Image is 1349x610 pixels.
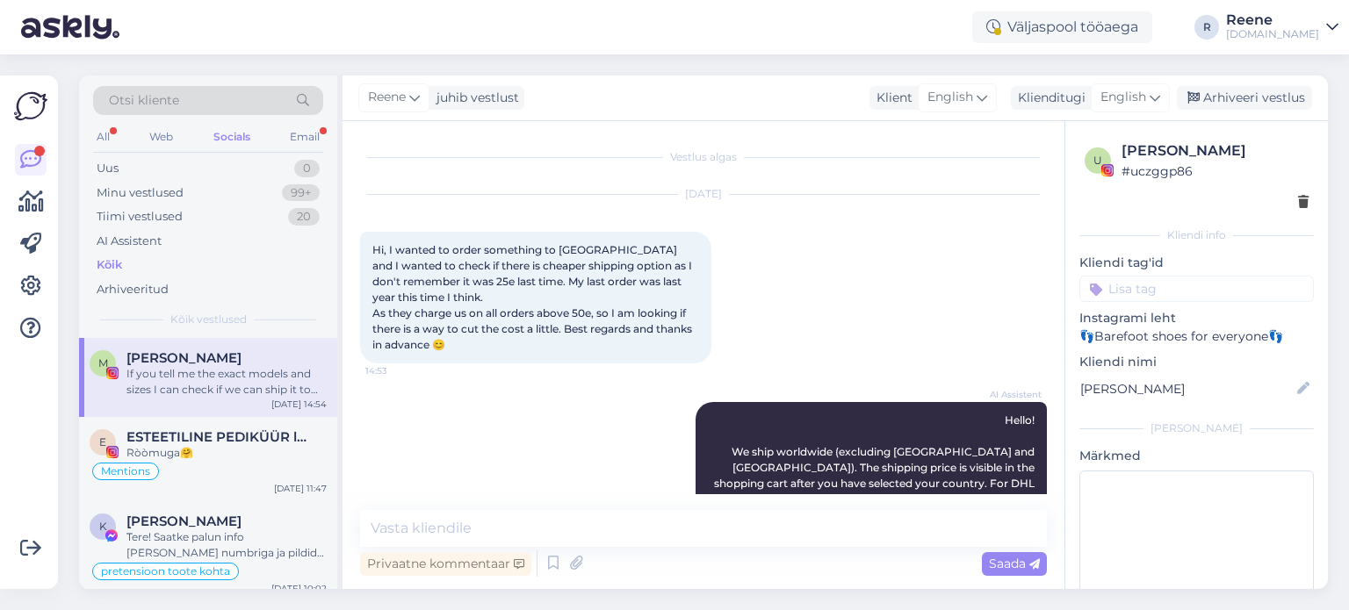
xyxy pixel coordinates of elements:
[99,435,106,449] span: E
[101,566,230,577] span: pretensioon toote kohta
[286,126,323,148] div: Email
[109,91,179,110] span: Otsi kliente
[99,520,107,533] span: K
[429,89,519,107] div: juhib vestlust
[14,90,47,123] img: Askly Logo
[368,88,406,107] span: Reene
[972,11,1152,43] div: Väljaspool tööaega
[210,126,254,148] div: Socials
[97,184,184,202] div: Minu vestlused
[1079,254,1314,272] p: Kliendi tag'id
[1079,227,1314,243] div: Kliendi info
[98,356,108,370] span: M
[1226,27,1319,41] div: [DOMAIN_NAME]
[1011,89,1086,107] div: Klienditugi
[1079,276,1314,302] input: Lisa tag
[1079,353,1314,371] p: Kliendi nimi
[360,149,1047,165] div: Vestlus algas
[360,186,1047,202] div: [DATE]
[989,556,1040,571] span: Saada
[365,364,431,377] span: 14:53
[170,312,247,327] span: Kõik vestlused
[1122,161,1309,181] div: # uczggp86
[274,482,327,495] div: [DATE] 11:47
[1194,15,1219,39] div: R
[1079,420,1314,436] div: [PERSON_NAME]
[93,126,113,148] div: All
[714,413,1037,521] span: Hello! We ship worldwide (excluding [GEOGRAPHIC_DATA] and [GEOGRAPHIC_DATA]). The shipping price ...
[1079,327,1314,346] p: 👣Barefoot shoes for everyone👣
[869,89,913,107] div: Klient
[372,243,695,351] span: Hi, I wanted to order something to [GEOGRAPHIC_DATA] and I wanted to check if there is cheaper sh...
[97,233,162,250] div: AI Assistent
[101,466,150,477] span: Mentions
[271,398,327,411] div: [DATE] 14:54
[97,208,183,226] div: Tiimi vestlused
[1177,86,1312,110] div: Arhiveeri vestlus
[1080,379,1294,398] input: Lisa nimi
[1079,309,1314,327] p: Instagrami leht
[282,184,320,202] div: 99+
[97,281,169,298] div: Arhiveeritud
[97,256,122,274] div: Kõik
[1100,88,1146,107] span: English
[294,160,320,177] div: 0
[1226,13,1319,27] div: Reene
[126,429,309,445] span: ESTEETILINE PEDIKÜÜR l PROBLEEMSED JALAD
[126,350,242,366] span: Milena Bogosavljević Dunjić
[927,88,973,107] span: English
[126,513,242,529] span: Kris Ti
[1079,447,1314,465] p: Märkmed
[126,366,327,398] div: If you tell me the exact models and sizes I can check if we can ship it to you for a cheaper price
[97,160,119,177] div: Uus
[360,552,531,576] div: Privaatne kommentaar
[1226,13,1338,41] a: Reene[DOMAIN_NAME]
[126,445,327,461] div: Ròòmuga🤗
[146,126,177,148] div: Web
[1093,154,1102,167] span: u
[976,388,1042,401] span: AI Assistent
[288,208,320,226] div: 20
[1122,140,1309,161] div: [PERSON_NAME]
[271,582,327,595] div: [DATE] 10:02
[126,529,327,561] div: Tere! Saatke palun info [PERSON_NAME] numbriga ja pildid [EMAIL_ADDRESS][DOMAIN_NAME] ja vaatame ...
